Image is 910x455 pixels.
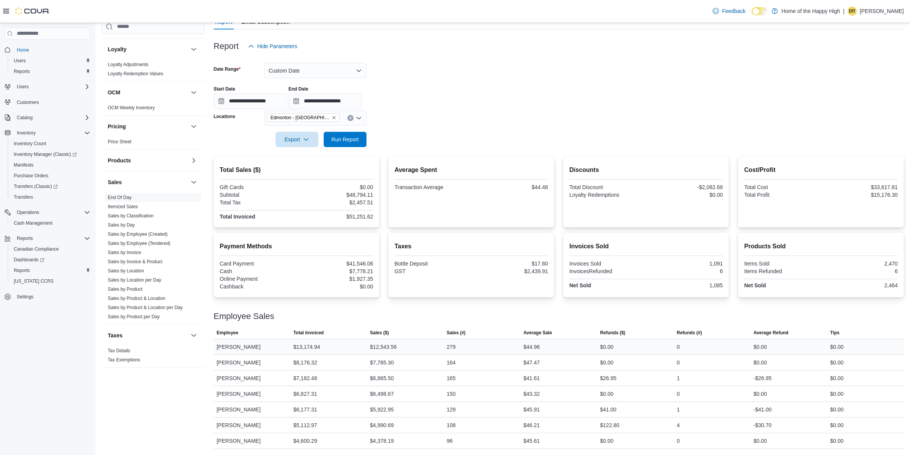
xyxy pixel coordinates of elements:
span: Transfers [11,193,90,202]
a: Manifests [11,160,36,170]
span: Employee [217,330,238,336]
div: 279 [447,342,456,351]
a: Feedback [710,3,748,19]
div: $44.48 [473,184,548,190]
div: 164 [447,358,456,367]
span: Sales by Employee (Created) [108,231,168,237]
h2: Products Sold [744,242,898,251]
div: $0.00 [754,342,767,351]
div: $41.00 [600,405,616,414]
div: Card Payment [220,261,295,267]
label: End Date [289,86,308,92]
h2: Payment Methods [220,242,373,251]
div: -$2,082.68 [648,184,723,190]
div: $0.00 [830,358,843,367]
h2: Average Spent [394,165,548,175]
div: $0.00 [754,389,767,398]
div: $47.47 [524,358,540,367]
div: 0 [677,342,680,351]
a: Loyalty Adjustments [108,62,149,67]
button: Operations [2,207,93,218]
span: Price Sheet [108,139,131,145]
div: Cash [220,268,295,274]
div: $0.00 [600,436,613,445]
button: Users [2,81,93,92]
span: Sales by Product per Day [108,314,160,320]
div: $6,177.31 [293,405,317,414]
div: $122.80 [600,421,620,430]
button: Sales [189,178,198,187]
button: Loyalty [189,45,198,54]
div: $45.61 [524,436,540,445]
div: Sales [102,193,204,324]
span: Dark Mode [752,15,752,16]
span: Reports [17,235,33,241]
span: Sales by Location [108,268,144,274]
a: Reports [11,266,33,275]
a: OCM Weekly Inventory [108,105,155,110]
a: Home [14,45,32,55]
span: BR [849,6,856,16]
div: Total Tax [220,199,295,206]
div: $48,794.11 [298,192,373,198]
div: $0.00 [754,358,767,367]
span: Users [17,84,29,90]
span: Catalog [14,113,90,122]
div: $41.61 [524,374,540,383]
span: Reports [14,267,30,274]
span: Canadian Compliance [11,245,90,254]
button: Users [8,55,93,66]
h2: Invoices Sold [569,242,723,251]
div: $46.21 [524,421,540,430]
button: Home [2,44,93,55]
span: Reports [14,68,30,74]
span: Export [280,132,314,147]
span: Customers [14,97,90,107]
div: 96 [447,436,453,445]
div: OCM [102,103,204,115]
label: Start Date [214,86,235,92]
span: Sales by Day [108,222,135,228]
button: Sales [108,178,188,186]
span: Dashboards [11,255,90,264]
div: 2,470 [822,261,898,267]
a: Settings [14,292,36,301]
span: Transfers [14,194,33,200]
button: Operations [14,208,42,217]
span: Edmonton - Terrace Plaza - Fire & Flower [267,113,340,122]
div: $0.00 [298,184,373,190]
span: Tips [830,330,839,336]
div: Total Cost [744,184,819,190]
span: Home [17,47,29,53]
input: Press the down key to open a popover containing a calendar. [214,94,287,109]
a: Itemized Sales [108,204,138,209]
a: Sales by Employee (Tendered) [108,241,170,246]
span: Purchase Orders [14,173,49,179]
a: Sales by Classification [108,213,154,219]
div: $0.00 [648,192,723,198]
span: Users [14,58,26,64]
button: Transfers [8,192,93,202]
h2: Total Sales ($) [220,165,373,175]
span: Inventory [14,128,90,138]
a: Tax Details [108,348,130,353]
span: Refunds ($) [600,330,625,336]
a: Sales by Employee (Created) [108,232,168,237]
a: Cash Management [11,219,55,228]
span: Inventory Manager (Classic) [11,150,90,159]
span: Purchase Orders [11,171,90,180]
div: GST [394,268,470,274]
div: $45.91 [524,405,540,414]
p: [PERSON_NAME] [860,6,904,16]
strong: Total Invoiced [220,214,255,220]
button: Settings [2,291,93,302]
button: Taxes [189,331,198,340]
span: Tax Exemptions [108,357,140,363]
button: Open list of options [356,115,362,121]
div: Total Profit [744,192,819,198]
div: Invoices Sold [569,261,645,267]
div: $6,865.50 [370,374,394,383]
div: 108 [447,421,456,430]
